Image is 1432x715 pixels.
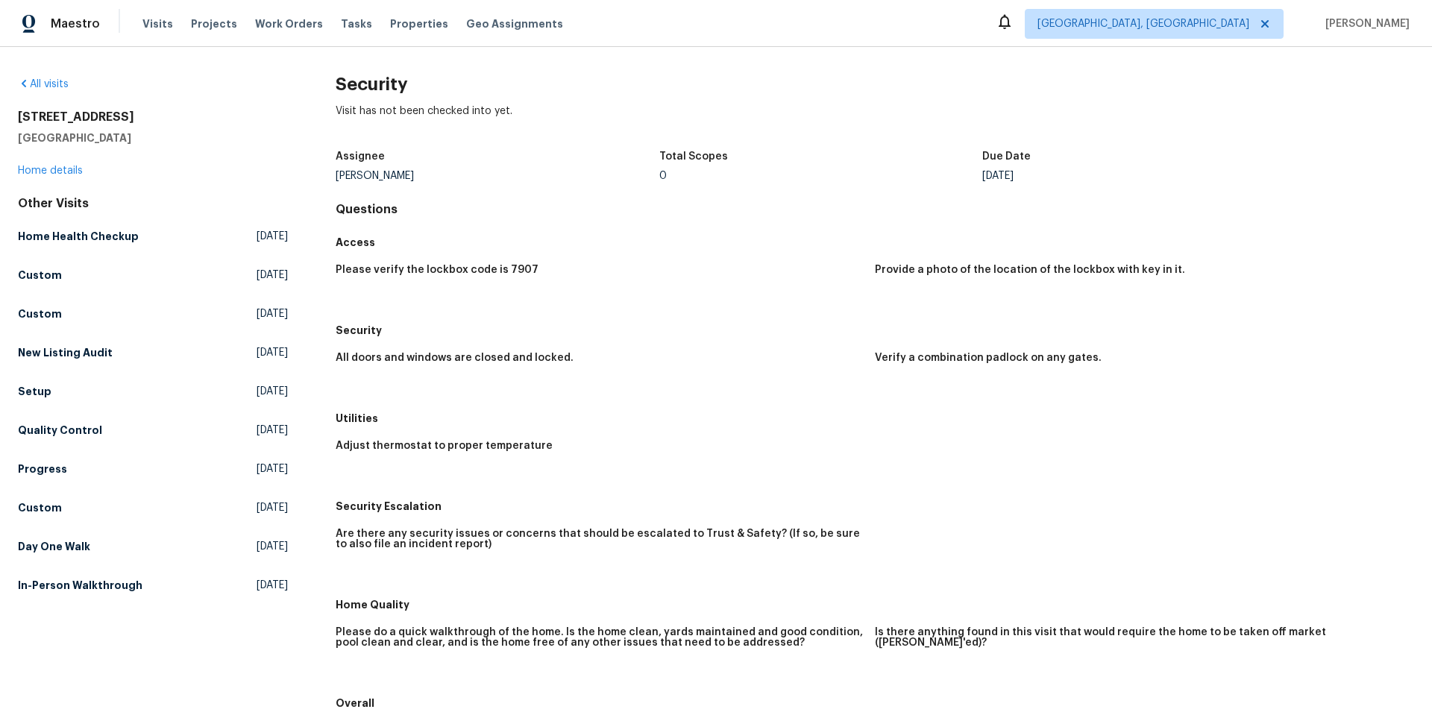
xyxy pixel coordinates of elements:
[875,265,1185,275] h5: Provide a photo of the location of the lockbox with key in it.
[18,384,51,399] h5: Setup
[18,268,62,283] h5: Custom
[257,345,288,360] span: [DATE]
[18,578,142,593] h5: In-Person Walkthrough
[257,539,288,554] span: [DATE]
[18,539,90,554] h5: Day One Walk
[18,130,288,145] h5: [GEOGRAPHIC_DATA]
[659,151,728,162] h5: Total Scopes
[257,462,288,476] span: [DATE]
[18,229,139,244] h5: Home Health Checkup
[257,306,288,321] span: [DATE]
[18,339,288,366] a: New Listing Audit[DATE]
[982,151,1031,162] h5: Due Date
[257,423,288,438] span: [DATE]
[51,16,100,31] span: Maestro
[659,171,983,181] div: 0
[875,353,1102,363] h5: Verify a combination padlock on any gates.
[18,533,288,560] a: Day One Walk[DATE]
[142,16,173,31] span: Visits
[18,306,62,321] h5: Custom
[18,500,62,515] h5: Custom
[191,16,237,31] span: Projects
[336,696,1414,711] h5: Overall
[336,411,1414,426] h5: Utilities
[336,499,1414,514] h5: Security Escalation
[336,77,1414,92] h2: Security
[18,494,288,521] a: Custom[DATE]
[336,151,385,162] h5: Assignee
[18,423,102,438] h5: Quality Control
[390,16,448,31] span: Properties
[18,572,288,599] a: In-Person Walkthrough[DATE]
[257,229,288,244] span: [DATE]
[336,265,538,275] h5: Please verify the lockbox code is 7907
[257,578,288,593] span: [DATE]
[336,323,1414,338] h5: Security
[875,627,1402,648] h5: Is there anything found in this visit that would require the home to be taken off market ([PERSON...
[18,262,288,289] a: Custom[DATE]
[336,353,574,363] h5: All doors and windows are closed and locked.
[18,166,83,176] a: Home details
[257,268,288,283] span: [DATE]
[18,456,288,482] a: Progress[DATE]
[257,500,288,515] span: [DATE]
[18,378,288,405] a: Setup[DATE]
[466,16,563,31] span: Geo Assignments
[18,110,288,125] h2: [STREET_ADDRESS]
[18,79,69,89] a: All visits
[18,462,67,476] h5: Progress
[336,104,1414,142] div: Visit has not been checked into yet.
[336,171,659,181] div: [PERSON_NAME]
[18,345,113,360] h5: New Listing Audit
[18,196,288,211] div: Other Visits
[336,441,553,451] h5: Adjust thermostat to proper temperature
[18,300,288,327] a: Custom[DATE]
[336,627,863,648] h5: Please do a quick walkthrough of the home. Is the home clean, yards maintained and good condition...
[982,171,1306,181] div: [DATE]
[336,202,1414,217] h4: Questions
[1037,16,1249,31] span: [GEOGRAPHIC_DATA], [GEOGRAPHIC_DATA]
[336,529,863,549] h5: Are there any security issues or concerns that should be escalated to Trust & Safety? (If so, be ...
[18,223,288,250] a: Home Health Checkup[DATE]
[255,16,323,31] span: Work Orders
[336,597,1414,612] h5: Home Quality
[18,417,288,444] a: Quality Control[DATE]
[1319,16,1410,31] span: [PERSON_NAME]
[336,235,1414,250] h5: Access
[257,384,288,399] span: [DATE]
[341,19,372,29] span: Tasks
